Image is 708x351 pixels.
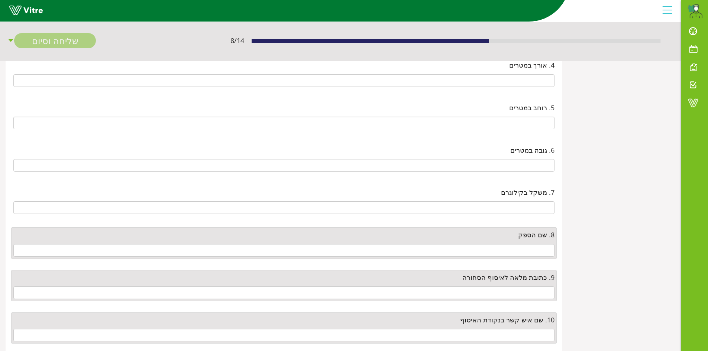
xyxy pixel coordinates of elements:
img: d79e9f56-8524-49d2-b467-21e72f93baff.png [688,4,702,19]
span: 10. שם איש קשר בנקודת האיסוף [460,315,555,325]
span: 5. רוחב במטרים [509,103,555,113]
span: 4. אורך במטרים [509,60,555,70]
span: 8. שם הספק [518,230,555,240]
span: caret-down [7,33,14,48]
span: 9. כתובת מלאה לאיסוף הסחורה [462,272,555,283]
span: 8 / 14 [230,35,244,46]
span: 6. גובה במטרים [510,145,555,155]
span: 7. משקל בקילוגרם [501,187,555,198]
